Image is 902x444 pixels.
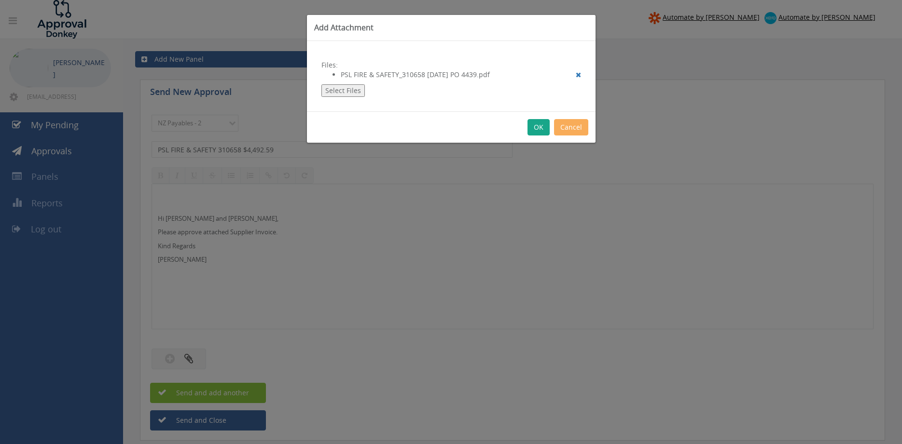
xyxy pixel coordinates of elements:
button: Select Files [321,84,365,97]
div: Files: [307,41,596,111]
li: PSL FIRE & SAFETY_310658 [DATE] PO 4439.pdf [341,70,581,80]
h3: Add Attachment [314,22,588,33]
button: Cancel [554,119,588,135]
button: OK [527,119,550,135]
